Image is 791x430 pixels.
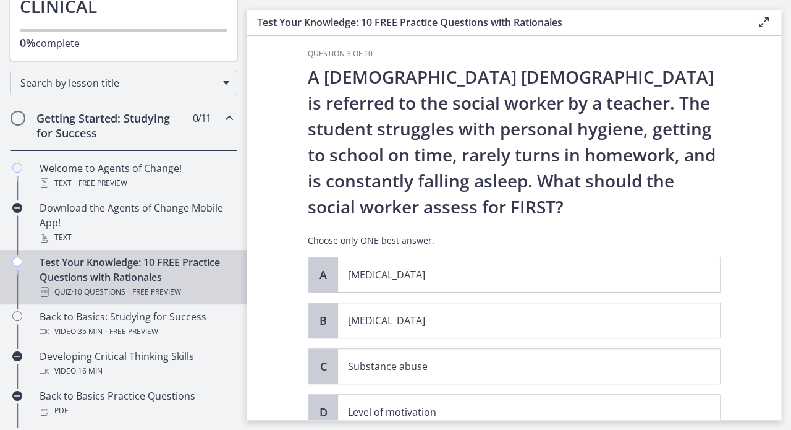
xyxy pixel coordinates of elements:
[40,161,232,191] div: Welcome to Agents of Change!
[316,313,331,328] span: B
[20,76,217,90] span: Search by lesson title
[40,230,232,245] div: Text
[348,313,685,328] p: [MEDICAL_DATA]
[109,324,158,339] span: Free preview
[40,176,232,191] div: Text
[316,359,331,374] span: C
[40,255,232,299] div: Test Your Knowledge: 10 FREE Practice Questions with Rationales
[74,176,76,191] span: ·
[128,285,130,299] span: ·
[316,405,331,419] span: D
[40,349,232,379] div: Developing Critical Thinking Skills
[76,324,103,339] span: · 35 min
[40,200,232,245] div: Download the Agents of Change Mobile App!
[348,405,685,419] p: Level of motivation
[105,324,107,339] span: ·
[20,35,227,51] p: complete
[40,403,232,418] div: PDF
[257,15,737,30] h3: Test Your Knowledge: 10 FREE Practice Questions with Rationales
[308,49,721,59] h3: Question 3 of 10
[40,285,232,299] div: Quiz
[40,364,232,379] div: Video
[72,285,125,299] span: · 10 Questions
[308,234,721,247] p: Choose only ONE best answer.
[20,35,36,50] span: 0%
[40,389,232,418] div: Back to Basics Practice Questions
[348,359,685,374] p: Substance abuse
[40,309,232,339] div: Back to Basics: Studying for Success
[76,364,103,379] span: · 16 min
[308,64,721,220] p: A [DEMOGRAPHIC_DATA] [DEMOGRAPHIC_DATA] is referred to the social worker by a teacher. The studen...
[78,176,127,191] span: Free preview
[40,324,232,339] div: Video
[316,267,331,282] span: A
[132,285,181,299] span: Free preview
[348,267,685,282] p: [MEDICAL_DATA]
[193,111,211,126] span: 0 / 11
[10,71,237,95] div: Search by lesson title
[36,111,187,140] h2: Getting Started: Studying for Success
